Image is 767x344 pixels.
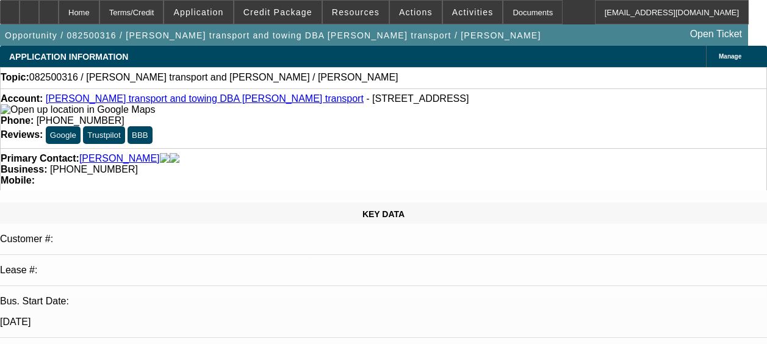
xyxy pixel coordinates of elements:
a: [PERSON_NAME] [79,153,160,164]
button: Application [164,1,232,24]
img: facebook-icon.png [160,153,170,164]
span: Credit Package [243,7,312,17]
button: Google [46,126,81,144]
span: APPLICATION INFORMATION [9,52,128,62]
button: Resources [323,1,389,24]
a: Open Ticket [685,24,747,45]
a: View Google Maps [1,104,155,115]
span: 082500316 / [PERSON_NAME] transport and [PERSON_NAME] / [PERSON_NAME] [29,72,398,83]
strong: Mobile: [1,175,35,185]
button: Trustpilot [83,126,124,144]
span: [PHONE_NUMBER] [37,115,124,126]
strong: Topic: [1,72,29,83]
span: Actions [399,7,433,17]
button: Activities [443,1,503,24]
span: KEY DATA [362,209,405,219]
button: BBB [128,126,153,144]
span: [PHONE_NUMBER] [50,164,138,174]
span: Opportunity / 082500316 / [PERSON_NAME] transport and towing DBA [PERSON_NAME] transport / [PERSO... [5,30,541,40]
strong: Reviews: [1,129,43,140]
button: Credit Package [234,1,322,24]
img: linkedin-icon.png [170,153,179,164]
span: - [STREET_ADDRESS] [366,93,469,104]
span: Application [173,7,223,17]
span: Activities [452,7,494,17]
img: Open up location in Google Maps [1,104,155,115]
strong: Account: [1,93,43,104]
strong: Primary Contact: [1,153,79,164]
strong: Phone: [1,115,34,126]
span: Resources [332,7,380,17]
button: Actions [390,1,442,24]
a: [PERSON_NAME] transport and towing DBA [PERSON_NAME] transport [46,93,364,104]
span: Manage [719,53,741,60]
strong: Business: [1,164,47,174]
